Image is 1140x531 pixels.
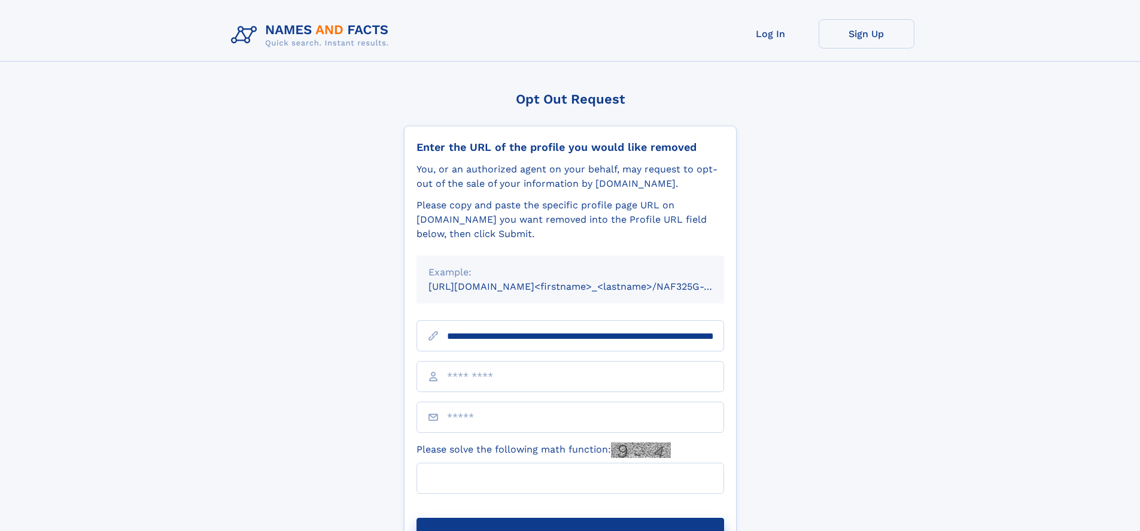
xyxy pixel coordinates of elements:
[723,19,819,48] a: Log In
[404,92,737,107] div: Opt Out Request
[428,265,712,280] div: Example:
[417,198,724,241] div: Please copy and paste the specific profile page URL on [DOMAIN_NAME] you want removed into the Pr...
[417,141,724,154] div: Enter the URL of the profile you would like removed
[417,162,724,191] div: You, or an authorized agent on your behalf, may request to opt-out of the sale of your informatio...
[428,281,747,292] small: [URL][DOMAIN_NAME]<firstname>_<lastname>/NAF325G-xxxxxxxx
[417,442,671,458] label: Please solve the following math function:
[226,19,399,51] img: Logo Names and Facts
[819,19,914,48] a: Sign Up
